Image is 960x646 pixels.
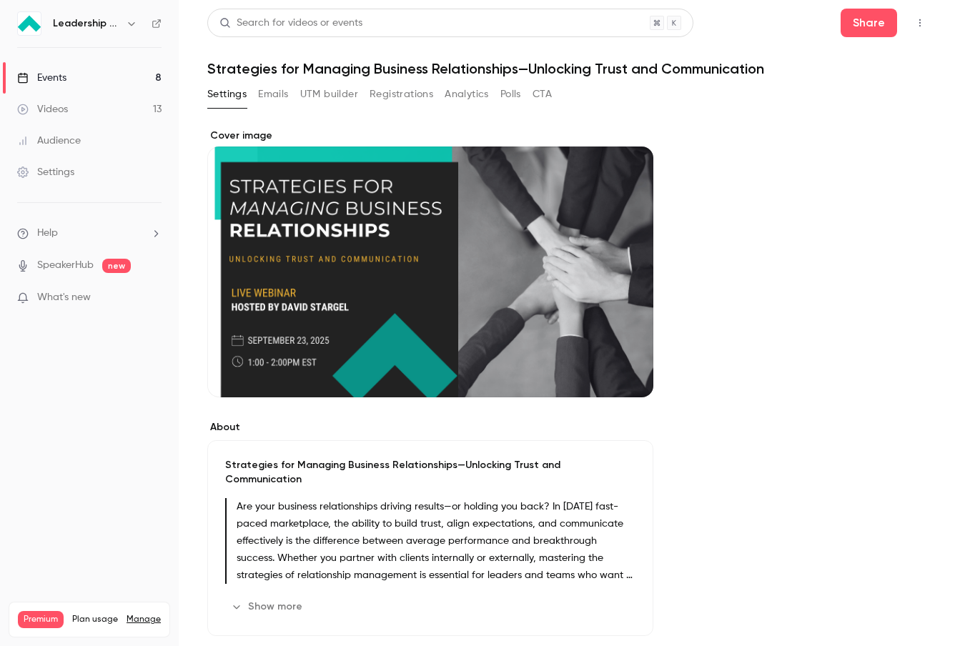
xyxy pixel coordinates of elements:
div: Videos [17,102,68,116]
a: Manage [127,614,161,625]
button: Polls [500,83,521,106]
div: Audience [17,134,81,148]
span: Plan usage [72,614,118,625]
button: UTM builder [300,83,358,106]
span: new [102,259,131,273]
span: Premium [18,611,64,628]
button: CTA [533,83,552,106]
div: Search for videos or events [219,16,362,31]
button: Share [841,9,897,37]
section: Cover image [207,129,653,397]
button: Registrations [370,83,433,106]
h1: Strategies for Managing Business Relationships—Unlocking Trust and Communication [207,60,931,77]
button: Emails [258,83,288,106]
label: Cover image [207,129,653,143]
span: Help [37,226,58,241]
p: Are your business relationships driving results—or holding you back? In [DATE] fast-paced marketp... [237,498,635,584]
button: Analytics [445,83,489,106]
h6: Leadership Strategies - 2025 Webinars [53,16,120,31]
label: About [207,420,653,434]
div: Settings [17,165,74,179]
img: Leadership Strategies - 2025 Webinars [18,12,41,35]
button: Settings [207,83,247,106]
iframe: Noticeable Trigger [144,292,162,304]
div: Events [17,71,66,85]
p: Strategies for Managing Business Relationships—Unlocking Trust and Communication [225,458,635,487]
li: help-dropdown-opener [17,226,162,241]
span: What's new [37,290,91,305]
button: Show more [225,595,311,618]
a: SpeakerHub [37,258,94,273]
